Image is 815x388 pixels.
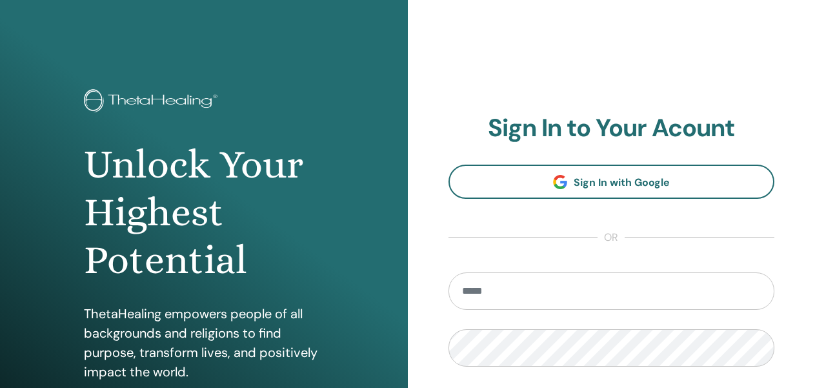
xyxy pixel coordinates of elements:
h1: Unlock Your Highest Potential [84,141,323,285]
h2: Sign In to Your Acount [448,114,775,143]
p: ThetaHealing empowers people of all backgrounds and religions to find purpose, transform lives, a... [84,304,323,382]
span: Sign In with Google [574,176,670,189]
a: Sign In with Google [448,165,775,199]
span: or [598,230,625,245]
